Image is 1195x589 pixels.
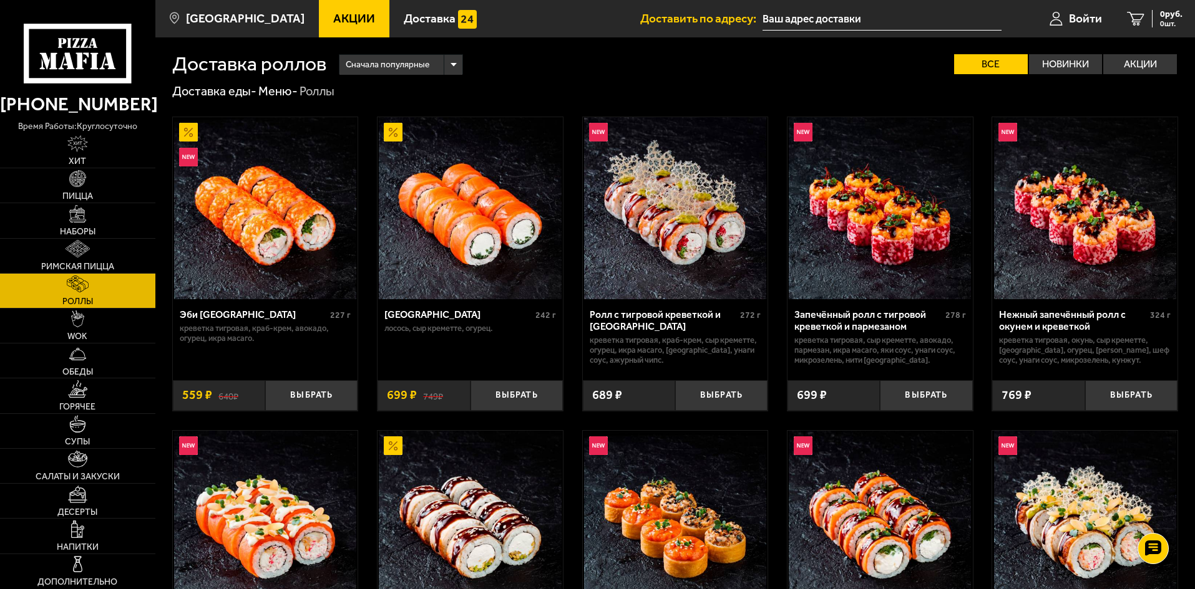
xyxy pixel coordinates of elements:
[172,84,256,98] a: Доставка еды-
[69,157,86,166] span: Хит
[763,7,1002,31] input: Ваш адрес доставки
[179,123,198,141] img: Акционный
[999,309,1147,332] div: Нежный запечённый ролл с окунем и креветкой
[378,117,563,299] a: АкционныйФиладельфия
[172,54,326,74] h1: Доставка роллов
[590,335,761,365] p: креветка тигровая, краб-крем, Сыр креметте, огурец, икра масаго, [GEOGRAPHIC_DATA], унаги соус, а...
[62,297,93,306] span: Роллы
[471,380,563,411] button: Выбрать
[186,12,305,24] span: [GEOGRAPHIC_DATA]
[1069,12,1102,24] span: Войти
[300,84,334,100] div: Роллы
[998,123,1017,141] img: Новинка
[1002,389,1032,401] span: 769 ₽
[41,262,114,271] span: Римская пицца
[458,10,477,29] img: 15daf4d41897b9f0e9f617042186c801.svg
[67,332,87,341] span: WOK
[1160,20,1183,27] span: 0 шт.
[346,53,429,77] span: Сначала популярные
[182,389,212,401] span: 559 ₽
[535,310,556,320] span: 242 г
[333,12,375,24] span: Акции
[589,123,608,141] img: Новинка
[57,543,99,552] span: Напитки
[265,380,358,411] button: Выбрать
[945,310,966,320] span: 278 г
[675,380,768,411] button: Выбрать
[384,323,556,333] p: лосось, Сыр креметте, огурец.
[999,335,1171,365] p: креветка тигровая, окунь, Сыр креметте, [GEOGRAPHIC_DATA], огурец, [PERSON_NAME], шеф соус, унаги...
[174,117,356,299] img: Эби Калифорния
[384,436,402,455] img: Акционный
[404,12,456,24] span: Доставка
[1085,380,1178,411] button: Выбрать
[880,380,972,411] button: Выбрать
[794,436,812,455] img: Новинка
[789,117,971,299] img: Запечённый ролл с тигровой креветкой и пармезаном
[37,578,117,587] span: Дополнительно
[640,12,763,24] span: Доставить по адресу:
[65,438,90,446] span: Супы
[589,436,608,455] img: Новинка
[740,310,761,320] span: 272 г
[218,389,238,401] s: 640 ₽
[330,310,351,320] span: 227 г
[180,323,351,343] p: креветка тигровая, краб-крем, авокадо, огурец, икра масаго.
[794,335,966,365] p: креветка тигровая, Сыр креметте, авокадо, пармезан, икра масаго, яки соус, унаги соус, микрозелен...
[57,508,97,517] span: Десерты
[60,227,95,236] span: Наборы
[1029,54,1103,74] label: Новинки
[994,117,1176,299] img: Нежный запечённый ролл с окунем и креветкой
[179,436,198,455] img: Новинка
[258,84,298,98] a: Меню-
[59,403,95,411] span: Горячее
[954,54,1028,74] label: Все
[62,192,93,201] span: Пицца
[384,309,532,320] div: [GEOGRAPHIC_DATA]
[180,309,328,320] div: Эби [GEOGRAPHIC_DATA]
[62,368,93,376] span: Обеды
[590,309,738,332] div: Ролл с тигровой креветкой и [GEOGRAPHIC_DATA]
[788,117,973,299] a: НовинкаЗапечённый ролл с тигровой креветкой и пармезаном
[992,117,1178,299] a: НовинкаНежный запечённый ролл с окунем и креветкой
[998,436,1017,455] img: Новинка
[379,117,561,299] img: Филадельфия
[173,117,358,299] a: АкционныйНовинкаЭби Калифорния
[36,472,120,481] span: Салаты и закуски
[423,389,443,401] s: 749 ₽
[794,123,812,141] img: Новинка
[592,389,622,401] span: 689 ₽
[179,148,198,166] img: Новинка
[384,123,402,141] img: Акционный
[1150,310,1171,320] span: 324 г
[1160,10,1183,19] span: 0 руб.
[797,389,827,401] span: 699 ₽
[1103,54,1177,74] label: Акции
[583,117,768,299] a: НовинкаРолл с тигровой креветкой и Гуакамоле
[584,117,766,299] img: Ролл с тигровой креветкой и Гуакамоле
[794,309,942,332] div: Запечённый ролл с тигровой креветкой и пармезаном
[387,389,417,401] span: 699 ₽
